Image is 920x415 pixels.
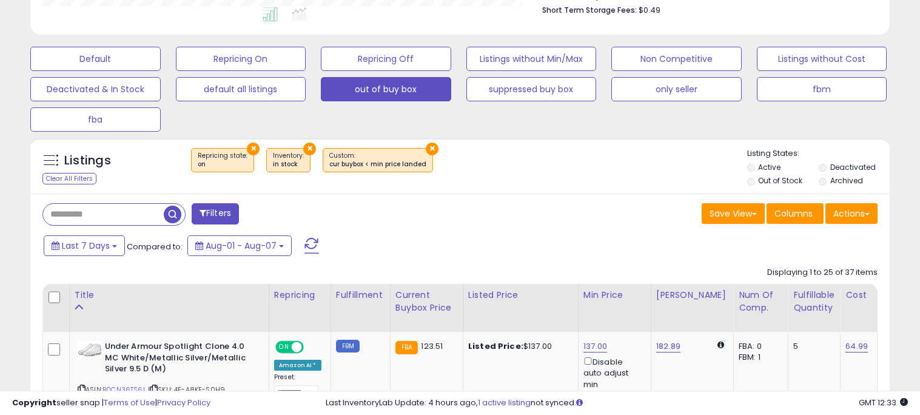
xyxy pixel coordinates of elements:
button: Default [30,47,161,71]
a: 182.89 [656,340,680,353]
span: Aug-01 - Aug-07 [206,240,277,252]
button: Save View [702,203,765,224]
button: Repricing On [176,47,306,71]
div: Cost [845,289,872,302]
span: Repricing state : [198,151,247,169]
a: 137.00 [583,340,607,353]
div: Listed Price [468,289,573,302]
a: 64.99 [845,340,868,353]
button: Non Competitive [611,47,742,71]
div: Repricing [274,289,326,302]
strong: Copyright [12,397,56,408]
div: Last InventoryLab Update: 4 hours ago, not synced. [326,397,908,409]
button: fba [30,107,161,132]
span: Columns [774,207,813,220]
button: Deactivated & In Stock [30,77,161,101]
button: out of buy box [321,77,451,101]
a: Privacy Policy [157,397,210,408]
button: Repricing Off [321,47,451,71]
button: × [303,143,316,155]
button: × [247,143,260,155]
span: ON [277,342,292,353]
label: Active [758,162,781,172]
b: Short Term Storage Fees: [542,5,637,15]
span: Inventory : [273,151,304,169]
p: Listing States: [747,148,890,160]
div: Displaying 1 to 25 of 37 items [767,267,878,278]
label: Out of Stock [758,175,802,186]
img: 31hlRYEARSL._SL40_.jpg [78,341,102,359]
div: Num of Comp. [739,289,783,314]
span: Last 7 Days [62,240,110,252]
span: $0.49 [639,4,660,16]
span: OFF [302,342,321,353]
div: FBM: 1 [739,352,779,363]
b: Under Armour Spotlight Clone 4.0 MC White/Metallic Silver/Metallic Silver 9.5 D (M) [105,341,252,378]
div: 5 [793,341,831,352]
h5: Listings [64,152,111,169]
span: 123.51 [421,340,443,352]
label: Deactivated [830,162,876,172]
button: suppressed buy box [466,77,597,101]
div: seller snap | | [12,397,210,409]
button: Aug-01 - Aug-07 [187,235,292,256]
div: on [198,160,247,169]
a: Terms of Use [104,397,155,408]
div: Fulfillable Quantity [793,289,835,314]
div: in stock [273,160,304,169]
a: 1 active listing [478,397,531,408]
div: Title [75,289,264,302]
span: 2025-08-15 12:33 GMT [859,397,908,408]
button: default all listings [176,77,306,101]
div: Amazon AI * [274,360,321,371]
div: Min Price [583,289,646,302]
button: Listings without Cost [757,47,887,71]
b: Listed Price: [468,340,523,352]
button: Filters [192,203,239,224]
button: Listings without Min/Max [466,47,597,71]
div: [PERSON_NAME] [656,289,728,302]
button: × [426,143,438,155]
button: Columns [767,203,824,224]
span: Compared to: [127,241,183,252]
div: Clear All Filters [42,173,96,184]
button: Actions [825,203,878,224]
div: Preset: [274,373,321,400]
div: $137.00 [468,341,569,352]
div: Fulfillment [336,289,385,302]
button: only seller [611,77,742,101]
button: fbm [757,77,887,101]
label: Archived [830,175,863,186]
button: Last 7 Days [44,235,125,256]
div: FBA: 0 [739,341,779,352]
div: Disable auto adjust min [583,355,642,390]
div: cur buybox < min price landed [329,160,426,169]
span: Custom: [329,151,426,169]
small: FBM [336,340,360,353]
div: Current Buybox Price [395,289,458,314]
small: FBA [395,341,418,354]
